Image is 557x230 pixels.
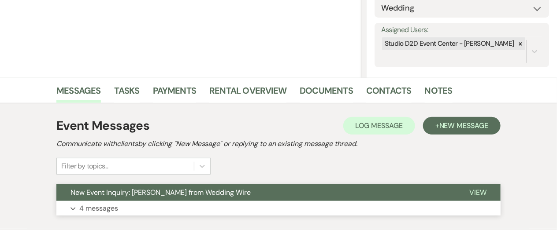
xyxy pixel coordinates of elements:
[153,84,197,103] a: Payments
[56,201,501,216] button: 4 messages
[61,161,108,172] div: Filter by topics...
[425,84,453,103] a: Notes
[79,203,118,214] p: 4 messages
[56,117,149,135] h1: Event Messages
[423,117,501,135] button: +New Message
[343,117,415,135] button: Log Message
[114,84,140,103] a: Tasks
[56,139,501,149] h2: Communicate with clients by clicking "New Message" or replying to an existing message thread.
[71,188,251,197] span: New Event Inquiry: [PERSON_NAME] from Wedding Wire
[366,84,412,103] a: Contacts
[439,121,488,130] span: New Message
[209,84,286,103] a: Rental Overview
[469,188,486,197] span: View
[455,184,501,201] button: View
[56,84,101,103] a: Messages
[300,84,353,103] a: Documents
[356,121,403,130] span: Log Message
[56,184,455,201] button: New Event Inquiry: [PERSON_NAME] from Wedding Wire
